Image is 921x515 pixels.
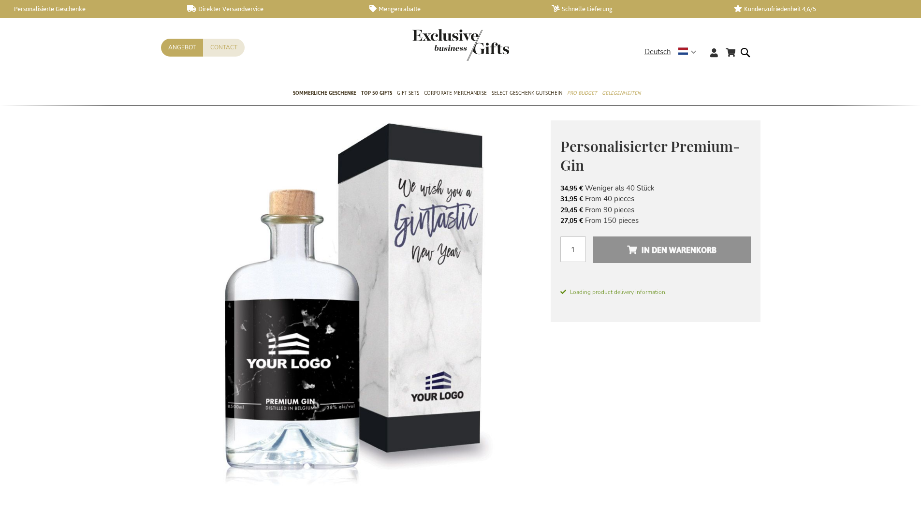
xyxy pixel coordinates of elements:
input: Menge [560,236,586,262]
span: 29,45 € [560,206,583,215]
a: Corporate Merchandise [424,82,487,106]
img: Exclusive Business gifts logo [412,29,509,61]
a: Angebot [161,39,203,57]
span: Gift Sets [397,88,419,98]
img: Gepersonaliseerde Premium Gin [161,120,551,510]
span: TOP 50 Gifts [361,88,392,98]
li: From 150 pieces [560,215,751,226]
span: 31,95 € [560,194,583,204]
a: store logo [412,29,461,61]
span: Sommerliche geschenke [293,88,356,98]
a: Direkter Versandservice [187,5,354,13]
a: TOP 50 Gifts [361,82,392,106]
a: Mengenrabatte [369,5,536,13]
a: Gift Sets [397,82,419,106]
span: Deutsch [644,46,671,58]
span: Personalisierter Premium-Gin [560,136,740,175]
li: Weniger als 40 Stück [560,183,751,193]
a: Sommerliche geschenke [293,82,356,106]
a: Contact [203,39,245,57]
a: Personalisierte Geschenke [5,5,172,13]
li: From 40 pieces [560,193,751,204]
li: From 90 pieces [560,205,751,215]
a: Select Geschenk Gutschein [492,82,562,106]
span: Corporate Merchandise [424,88,487,98]
span: 27,05 € [560,216,583,225]
a: Gelegenheiten [602,82,641,106]
a: Kundenzufriedenheit 4,6/5 [734,5,901,13]
a: Pro Budget [567,82,597,106]
span: Gelegenheiten [602,88,641,98]
span: Pro Budget [567,88,597,98]
span: Select Geschenk Gutschein [492,88,562,98]
span: 34,95 € [560,184,583,193]
a: Schnelle Lieferung [552,5,718,13]
span: Loading product delivery information. [560,288,751,296]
